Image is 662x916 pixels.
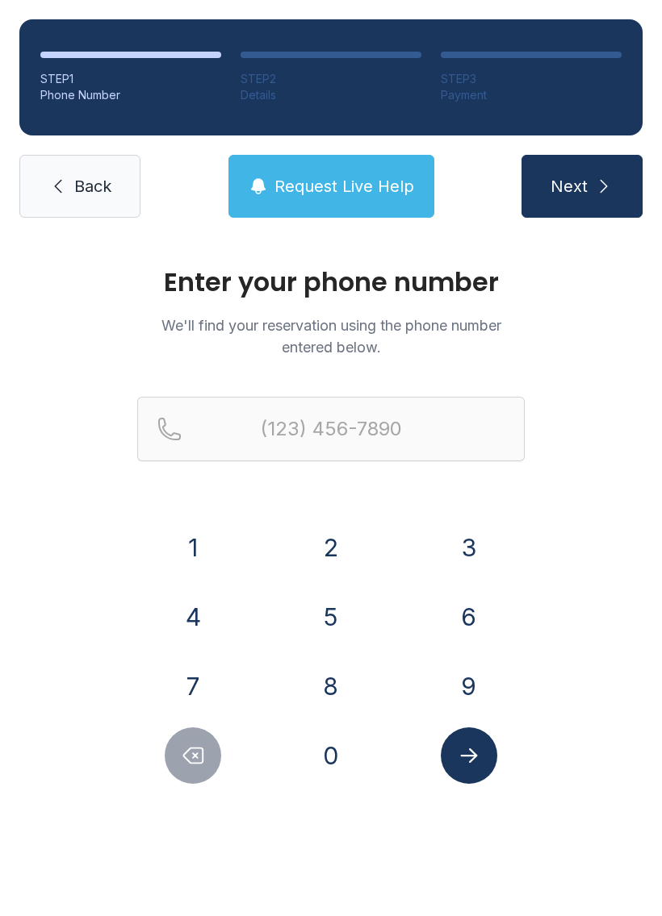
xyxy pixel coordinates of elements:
[40,71,221,87] div: STEP 1
[441,589,497,645] button: 6
[441,658,497,714] button: 9
[40,87,221,103] div: Phone Number
[241,71,421,87] div: STEP 2
[165,519,221,576] button: 1
[303,727,359,784] button: 0
[274,175,414,198] span: Request Live Help
[441,727,497,784] button: Submit lookup form
[165,589,221,645] button: 4
[441,519,497,576] button: 3
[165,727,221,784] button: Delete number
[241,87,421,103] div: Details
[74,175,111,198] span: Back
[137,314,525,358] p: We'll find your reservation using the phone number entered below.
[441,71,622,87] div: STEP 3
[441,87,622,103] div: Payment
[303,658,359,714] button: 8
[303,519,359,576] button: 2
[303,589,359,645] button: 5
[137,269,525,295] h1: Enter your phone number
[165,658,221,714] button: 7
[551,175,588,198] span: Next
[137,397,525,461] input: Reservation phone number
